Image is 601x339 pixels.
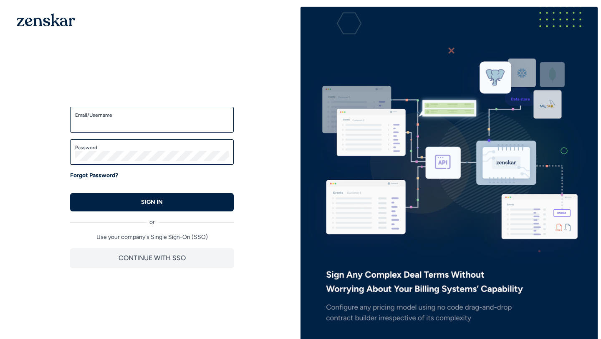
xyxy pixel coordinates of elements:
[70,233,234,241] p: Use your company's Single Sign-On (SSO)
[75,112,229,118] label: Email/Username
[17,13,75,26] img: 1OGAJ2xQqyY4LXKgY66KYq0eOWRCkrZdAb3gUhuVAqdWPZE9SRJmCz+oDMSn4zDLXe31Ii730ItAGKgCKgCCgCikA4Av8PJUP...
[70,248,234,268] button: CONTINUE WITH SSO
[75,144,229,151] label: Password
[70,171,118,180] a: Forgot Password?
[141,198,163,206] p: SIGN IN
[70,193,234,211] button: SIGN IN
[70,211,234,226] div: or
